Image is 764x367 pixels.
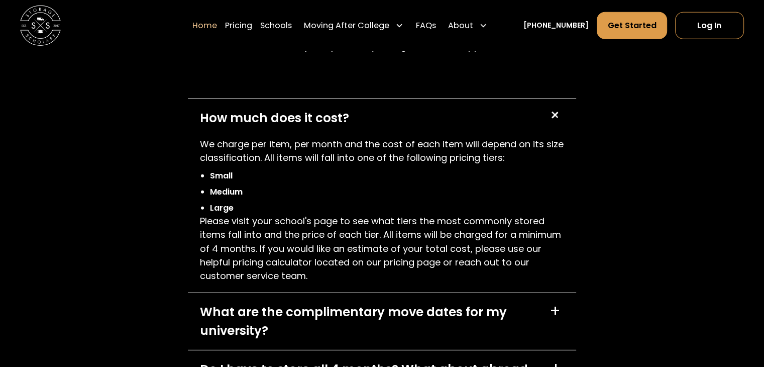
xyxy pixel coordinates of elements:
div: About [444,11,491,39]
a: [PHONE_NUMBER] [523,20,589,31]
a: Get Started [597,12,667,39]
a: FAQs [415,11,435,39]
a: Schools [260,11,292,39]
div: Moving After College [300,11,407,39]
li: Medium [210,186,564,198]
div: + [550,303,561,319]
a: home [20,5,61,46]
a: Log In [675,12,744,39]
div: Moving After College [304,19,389,31]
p: Please visit your school's page to see what tiers the most commonly stored items fall into and th... [200,214,564,283]
div: + [544,106,564,125]
p: We charge per item, per month and the cost of each item will depend on its size classification. A... [200,137,564,164]
li: Large [210,202,564,214]
a: Pricing [225,11,252,39]
div: What are the complimentary move dates for my university? [200,303,537,340]
div: About [448,19,473,31]
div: How much does it cost? [200,109,349,127]
li: Small [210,170,564,182]
img: Storage Scholars main logo [20,5,61,46]
a: Home [192,11,217,39]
